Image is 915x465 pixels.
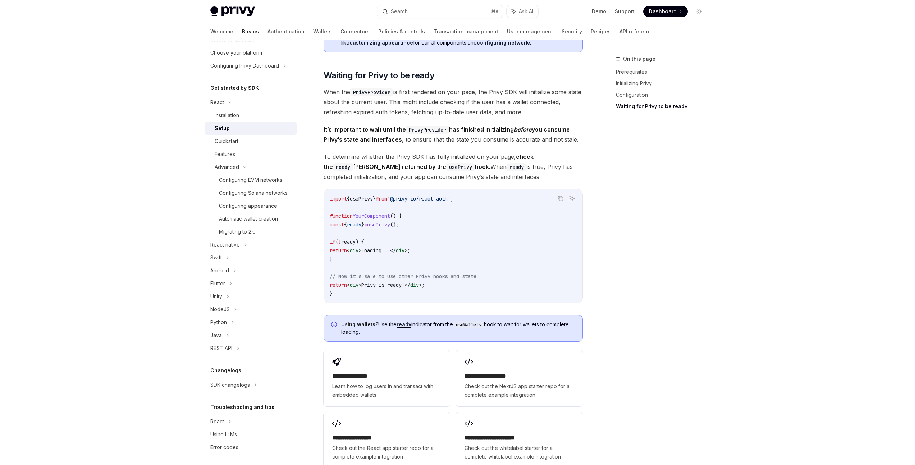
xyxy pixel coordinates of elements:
[592,8,606,15] a: Demo
[205,187,297,199] a: Configuring Solana networks
[210,279,225,288] div: Flutter
[390,221,399,228] span: ();
[219,176,282,184] div: Configuring EVM networks
[341,239,356,245] span: ready
[353,213,390,219] span: YourComponent
[219,189,288,197] div: Configuring Solana networks
[361,282,404,288] span: Privy is ready!
[465,382,574,399] span: Check out the NextJS app starter repo for a complete example integration
[422,282,425,288] span: ;
[347,247,350,254] span: <
[332,382,442,399] span: Learn how to log users in and transact with embedded wallets
[332,444,442,461] span: Check out the React app starter repo for a complete example integration
[210,98,224,107] div: React
[387,195,450,202] span: '@privy-io/react-auth'
[330,195,347,202] span: import
[349,40,413,46] a: customizing appearance
[616,66,711,78] a: Prerequisites
[406,126,449,134] code: PrivyProvider
[344,221,347,228] span: {
[347,282,350,288] span: <
[215,137,238,146] div: Quickstart
[350,195,373,202] span: usePrivy
[338,239,341,245] span: !
[205,109,297,122] a: Installation
[205,441,297,454] a: Error codes
[205,135,297,148] a: Quickstart
[364,221,367,228] span: =
[446,163,475,171] code: usePrivy
[324,124,583,144] span: , to ensure that the state you consume is accurate and not stale.
[396,247,404,254] span: div
[491,9,499,14] span: ⌘ K
[378,23,425,40] a: Policies & controls
[377,5,503,18] button: Search...⌘K
[210,240,240,249] div: React native
[215,163,239,171] div: Advanced
[649,8,677,15] span: Dashboard
[210,443,238,452] div: Error codes
[205,46,297,59] a: Choose your platform
[210,305,230,314] div: NodeJS
[367,221,390,228] span: usePrivy
[556,194,565,203] button: Copy the contents from the code block
[331,322,338,329] svg: Info
[456,350,582,406] a: **** **** **** ****Check out the NextJS app starter repo for a complete example integration
[350,282,358,288] span: div
[619,23,654,40] a: API reference
[390,247,396,254] span: </
[205,428,297,441] a: Using LLMs
[215,124,230,133] div: Setup
[210,417,224,426] div: React
[434,23,498,40] a: Transaction management
[507,23,553,40] a: User management
[453,321,484,328] code: useWallets
[324,152,583,182] span: To determine whether the Privy SDK has fully initialized on your page, When is true, Privy has co...
[404,282,410,288] span: </
[350,88,393,96] code: PrivyProvider
[615,8,635,15] a: Support
[205,122,297,135] a: Setup
[340,23,370,40] a: Connectors
[205,212,297,225] a: Automatic wallet creation
[616,89,711,101] a: Configuration
[210,430,237,439] div: Using LLMs
[450,195,453,202] span: ;
[219,202,277,210] div: Configuring appearance
[205,225,297,238] a: Migrating to 2.0
[267,23,305,40] a: Authentication
[210,381,250,389] div: SDK changelogs
[242,23,259,40] a: Basics
[313,23,332,40] a: Wallets
[210,331,222,340] div: Java
[347,195,350,202] span: {
[350,247,358,254] span: div
[330,273,476,280] span: // Now it's safe to use other Privy hooks and state
[562,23,582,40] a: Security
[210,253,222,262] div: Swift
[341,321,575,336] span: Use the indicator from the hook to wait for wallets to complete loading.
[477,40,532,46] a: configuring networks
[215,150,235,158] div: Features
[335,239,338,245] span: (
[219,215,278,223] div: Automatic wallet creation
[358,247,361,254] span: >
[219,227,256,236] div: Migrating to 2.0
[373,195,376,202] span: }
[391,7,411,16] div: Search...
[205,174,297,187] a: Configuring EVM networks
[376,195,387,202] span: from
[210,403,274,411] h5: Troubleshooting and tips
[567,194,577,203] button: Ask AI
[616,78,711,89] a: Initializing Privy
[210,318,227,327] div: Python
[404,247,407,254] span: >
[347,221,361,228] span: ready
[330,221,344,228] span: const
[324,350,450,406] a: **** **** **** *Learn how to log users in and transact with embedded wallets
[333,163,353,171] code: ready
[324,126,570,143] strong: It’s important to wait until the has finished initializing you consume Privy’s state and interfaces
[324,87,583,117] span: When the is first rendered on your page, the Privy SDK will initialize some state about the curre...
[419,282,422,288] span: >
[330,213,353,219] span: function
